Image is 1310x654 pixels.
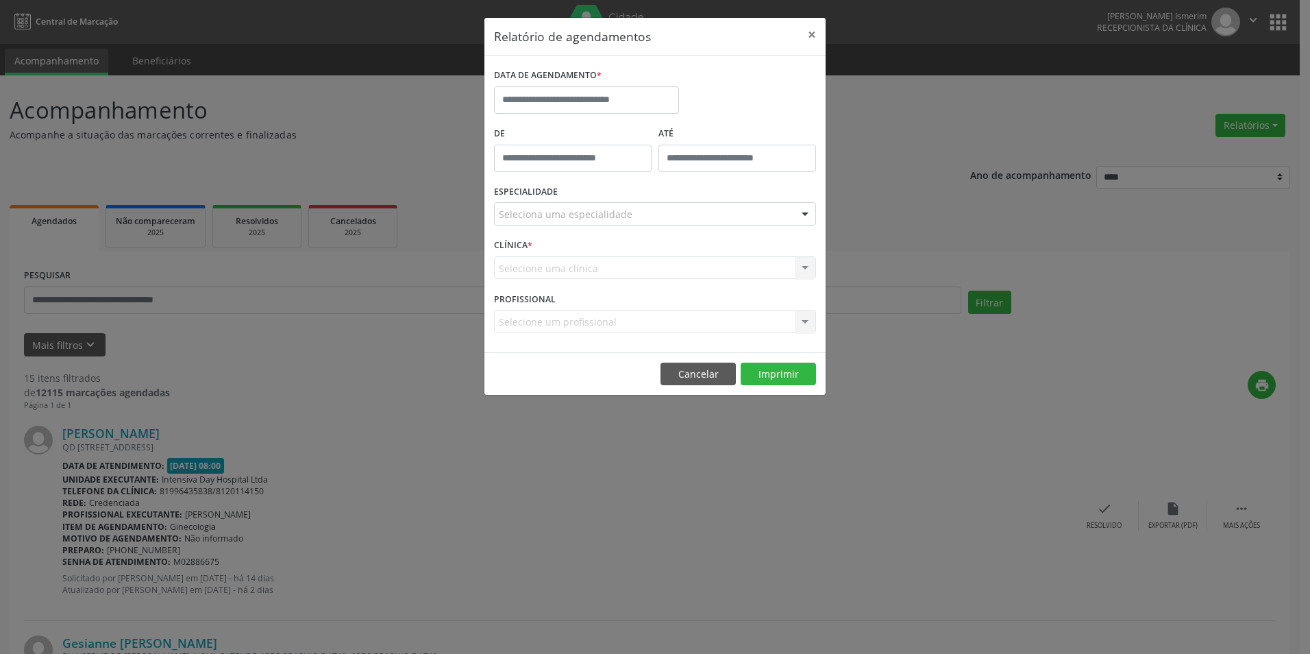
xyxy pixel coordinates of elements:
[658,123,816,145] label: ATÉ
[494,27,651,45] h5: Relatório de agendamentos
[499,207,632,221] span: Seleciona uma especialidade
[494,65,602,86] label: DATA DE AGENDAMENTO
[494,182,558,203] label: ESPECIALIDADE
[741,363,816,386] button: Imprimir
[494,289,556,310] label: PROFISSIONAL
[494,235,532,256] label: CLÍNICA
[798,18,826,51] button: Close
[660,363,736,386] button: Cancelar
[494,123,652,145] label: De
